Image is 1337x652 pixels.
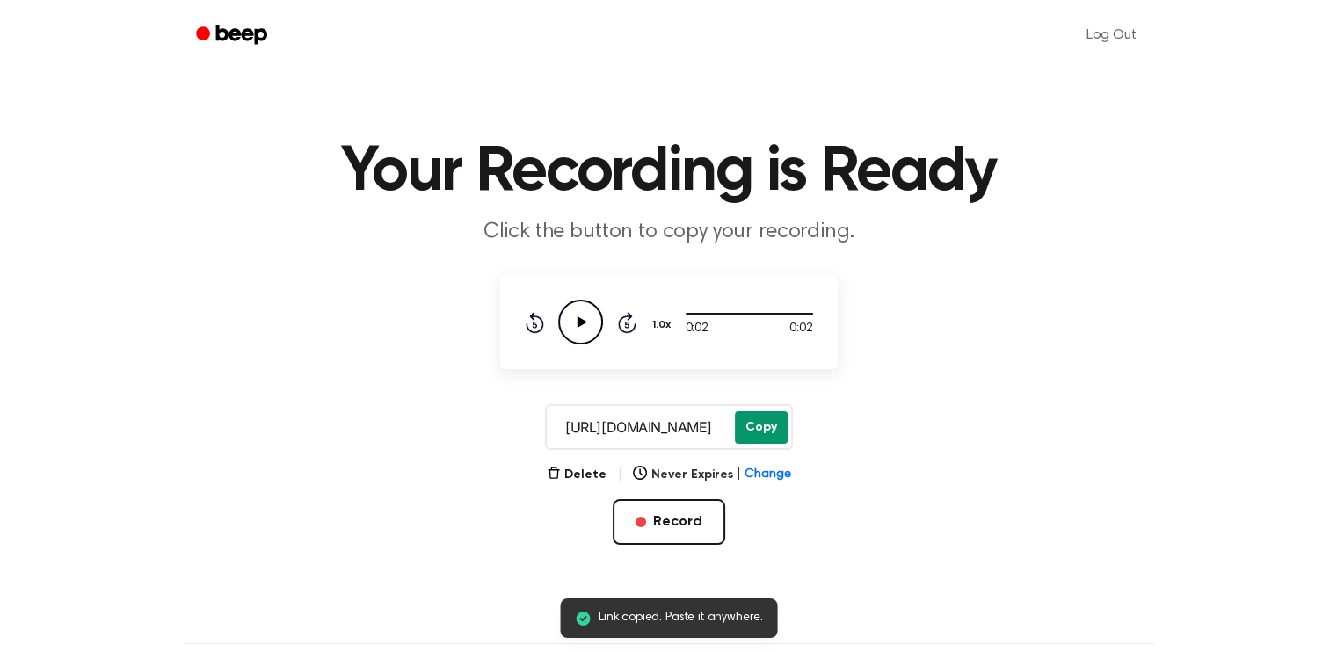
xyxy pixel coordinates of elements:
[686,320,708,338] span: 0:02
[331,218,1006,247] p: Click the button to copy your recording.
[736,466,740,484] span: |
[1069,14,1154,56] a: Log Out
[613,499,725,545] button: Record
[744,466,790,484] span: Change
[617,464,623,485] span: |
[219,141,1119,204] h1: Your Recording is Ready
[735,411,788,444] button: Copy
[650,310,678,340] button: 1.0x
[789,320,812,338] span: 0:02
[633,466,790,484] button: Never Expires|Change
[547,466,607,484] button: Delete
[184,18,283,53] a: Beep
[599,609,763,627] span: Link copied. Paste it anywhere.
